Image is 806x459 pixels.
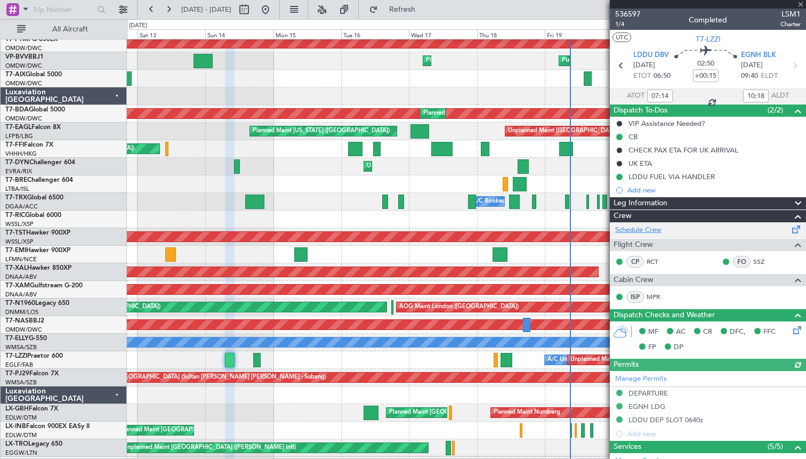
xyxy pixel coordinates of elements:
a: VP-BVVBBJ1 [5,54,44,60]
span: 1/4 [615,20,641,29]
span: T7-EMI [5,247,26,254]
span: T7-ELLY [5,335,29,342]
button: Refresh [364,1,428,18]
a: EDLW/DTM [5,414,37,422]
span: 02:50 [697,59,714,69]
span: [DATE] [741,60,763,71]
span: LX-GBH [5,406,29,412]
span: Crew [614,210,632,222]
div: Planned Maint [US_STATE] ([GEOGRAPHIC_DATA]) [253,123,390,139]
a: WMSA/SZB [5,379,37,386]
a: T7-PJ29Falcon 7X [5,371,59,377]
a: T7-XALHawker 850XP [5,265,71,271]
div: Completed [689,14,727,26]
a: T7-NASBBJ2 [5,318,44,324]
a: Schedule Crew [615,225,662,236]
span: ELDT [761,71,778,82]
span: AC [676,327,686,337]
span: LDDU DBV [633,50,669,61]
div: Unplanned Maint [GEOGRAPHIC_DATA] ([PERSON_NAME] Intl) [123,440,296,456]
span: Flight Crew [614,239,653,251]
button: All Aircraft [12,21,116,38]
a: LFMN/NCE [5,255,37,263]
span: EGNH BLK [741,50,776,61]
div: VIP Assistance Needed? [628,119,705,128]
span: T7-EAGL [5,124,31,131]
a: T7-RICGlobal 6000 [5,212,61,219]
span: T7-NAS [5,318,29,324]
div: AOG Maint London ([GEOGRAPHIC_DATA]) [399,299,519,315]
span: Charter [780,20,801,29]
a: T7-ELLYG-550 [5,335,47,342]
div: Add new [627,186,801,195]
div: A/C Unavailable [GEOGRAPHIC_DATA] ([GEOGRAPHIC_DATA]) [547,352,721,368]
div: Fri 19 [545,29,612,39]
span: T7-XAM [5,283,30,289]
div: LDDU FUEL VIA HANDLER [628,172,715,181]
a: SSZ [753,257,777,267]
span: T7-AIX [5,71,26,78]
span: ETOT [633,71,651,82]
span: FP [648,342,656,353]
span: 09:40 [741,71,758,82]
div: Planned Maint Dubai (Al Maktoum Intl) [423,106,528,122]
a: T7-DYNChallenger 604 [5,159,75,166]
span: [DATE] [633,60,655,71]
div: Unplanned Maint [GEOGRAPHIC_DATA] (Riga Intl) [367,158,503,174]
a: T7-N1960Legacy 650 [5,300,69,307]
span: T7-TRX [5,195,27,201]
div: Thu 18 [477,29,545,39]
div: Mon 15 [273,29,341,39]
span: T7-XAL [5,265,27,271]
span: All Aircraft [28,26,112,33]
a: T7-EAGLFalcon 8X [5,124,61,131]
a: WSSL/XSP [5,220,34,228]
span: Dispatch Checks and Weather [614,309,715,321]
a: OMDW/DWC [5,326,42,334]
a: EGLF/FAB [5,361,33,369]
a: T7-FFIFalcon 7X [5,142,53,148]
a: OMDW/DWC [5,79,42,87]
span: T7-BRE [5,177,27,183]
a: DNMM/LOS [5,308,38,316]
span: CR [703,327,712,337]
span: Refresh [380,6,425,13]
div: UK ETA [628,159,652,168]
span: Dispatch To-Dos [614,104,667,117]
div: Planned Maint [GEOGRAPHIC_DATA] (Sultan [PERSON_NAME] [PERSON_NAME] - Subang) [78,369,326,385]
div: Sun 14 [205,29,273,39]
div: Planned Maint Dubai (Al Maktoum Intl) [426,53,531,69]
input: Trip Number [33,2,94,18]
a: T7-TRXGlobal 6500 [5,195,63,201]
a: VHHH/HKG [5,150,37,158]
div: A/C Booked [472,194,506,210]
div: CB [628,132,638,141]
a: T7-TSTHawker 900XP [5,230,70,236]
span: VP-BVV [5,54,28,60]
span: Leg Information [614,197,667,210]
a: DNAA/ABV [5,291,37,299]
span: T7-RIC [5,212,25,219]
a: LFPB/LBG [5,132,33,140]
a: T7-XAMGulfstream G-200 [5,283,83,289]
div: Sat 13 [138,29,205,39]
a: LX-GBHFalcon 7X [5,406,58,412]
a: EDLW/DTM [5,431,37,439]
span: LX-TRO [5,441,28,447]
div: [DATE] [129,21,147,30]
div: Unplanned Maint [GEOGRAPHIC_DATA] ([GEOGRAPHIC_DATA]) [508,123,683,139]
div: Planned Maint Dubai (Al Maktoum Intl) [562,53,667,69]
span: T7-LZZI [5,353,27,359]
span: (5/5) [768,441,783,452]
span: DFC, [730,327,746,337]
span: 06:50 [654,71,671,82]
span: T7-BDA [5,107,29,113]
span: [DATE] - [DATE] [181,5,231,14]
a: T7-EMIHawker 900XP [5,247,70,254]
a: OMDW/DWC [5,115,42,123]
a: LX-TROLegacy 650 [5,441,62,447]
span: ATOT [627,91,644,101]
div: CP [626,256,644,268]
span: ALDT [771,91,789,101]
span: T7-DYN [5,159,29,166]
